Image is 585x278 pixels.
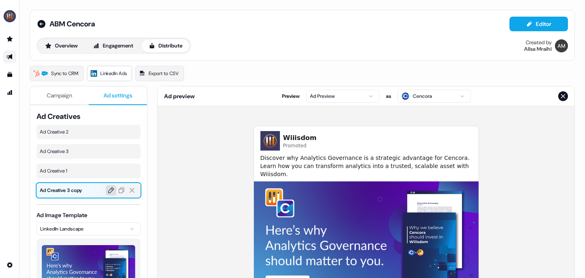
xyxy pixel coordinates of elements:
button: Overview [38,39,84,52]
div: Created by [526,39,552,46]
span: Ad Creative 3 copy [40,186,137,194]
button: Editor [509,17,568,31]
a: Go to outbound experience [3,50,16,63]
span: Wiiisdom [283,133,317,143]
img: Ailsa [555,39,568,52]
span: Promoted [283,143,317,149]
span: Ad Creatives [37,112,141,121]
span: Ad preview [164,92,195,100]
span: ABM Cencora [50,19,95,29]
label: Ad Image Template [37,211,87,219]
span: Sync to CRM [51,69,78,78]
a: Go to integrations [3,259,16,272]
a: Sync to CRM [30,66,84,81]
a: Go to templates [3,68,16,81]
span: Ad Creative 3 [40,147,137,155]
a: LinkedIn Ads [87,66,132,81]
span: Ad Creative 2 [40,128,137,136]
div: Ailsa Mraihi [524,46,552,52]
span: Export to CSV [149,69,179,78]
button: Close preview [558,91,568,101]
a: Go to attribution [3,86,16,99]
span: Campaign [47,91,72,99]
span: as [386,92,391,100]
span: Ad Creative 1 [40,167,137,175]
span: Preview [282,92,300,100]
span: Ad settings [104,91,132,99]
button: Distribute [142,39,189,52]
a: Go to prospects [3,32,16,45]
button: Engagement [86,39,140,52]
a: Export to CSV [135,66,184,81]
a: Editor [509,21,568,29]
span: LinkedIn Ads [100,69,127,78]
span: Discover why Analytics Governance is a strategic advantage for Cencora. Learn how you can transfo... [260,154,472,178]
